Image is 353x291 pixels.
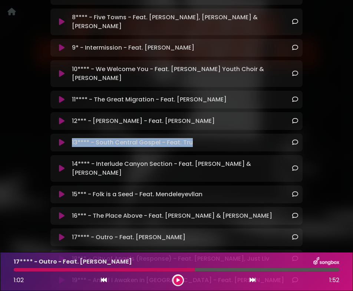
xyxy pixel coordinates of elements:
p: 8**** - Five Towns - Feat. [PERSON_NAME], [PERSON_NAME] & [PERSON_NAME] [72,13,292,31]
span: 1:52 [329,276,339,285]
p: 12*** - [PERSON_NAME] - Feat. [PERSON_NAME] [72,117,215,126]
p: 15*** - Folk is a Seed - Feat. Mendeleyevllan [72,190,202,199]
p: 9* - Intermission - Feat. [PERSON_NAME] [72,43,194,52]
p: 13**** - South Central Gospel - Feat. Tru [72,138,193,147]
p: 17**** - Outro - Feat. [PERSON_NAME] [14,257,132,266]
p: 14**** - Interlude Canyon Section - Feat. [PERSON_NAME] & [PERSON_NAME] [72,160,292,177]
img: songbox-logo-white.png [313,257,339,267]
p: 17**** - Outro - Feat. [PERSON_NAME] [72,233,185,242]
p: 10**** - We Welcome You - Feat. [PERSON_NAME] Youth Choir & [PERSON_NAME] [72,65,292,83]
p: 16*** - The Place Above - Feat. [PERSON_NAME] & [PERSON_NAME] [72,211,272,220]
span: 1:02 [14,276,24,284]
p: 11**** - The Great Migration - Feat. [PERSON_NAME] [72,95,227,104]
